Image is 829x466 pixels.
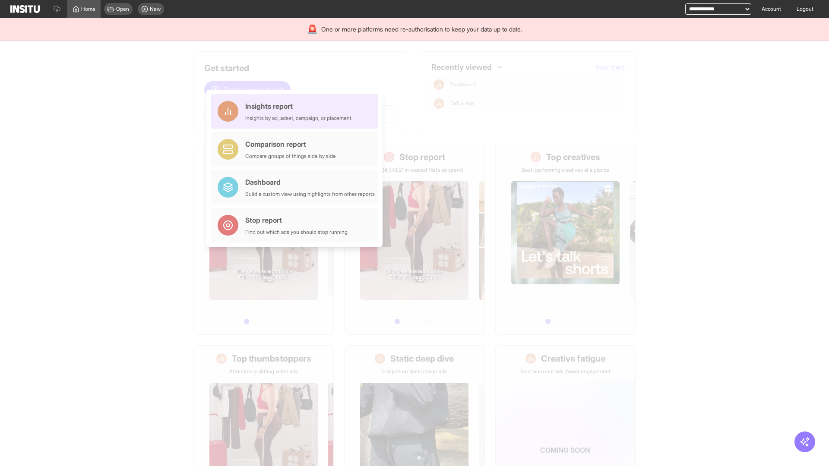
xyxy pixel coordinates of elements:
[245,229,348,236] div: Find out which ads you should stop running
[245,191,375,198] div: Build a custom view using highlights from other reports
[245,115,351,122] div: Insights by ad, adset, campaign, or placement
[245,139,336,149] div: Comparison report
[321,25,522,34] span: One or more platforms need re-authorisation to keep your data up to date.
[116,6,129,13] span: Open
[245,101,351,111] div: Insights report
[245,215,348,225] div: Stop report
[150,6,161,13] span: New
[245,153,336,160] div: Compare groups of things side by side
[307,23,318,35] div: 🚨
[245,177,375,187] div: Dashboard
[81,6,95,13] span: Home
[10,5,40,13] img: Logo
